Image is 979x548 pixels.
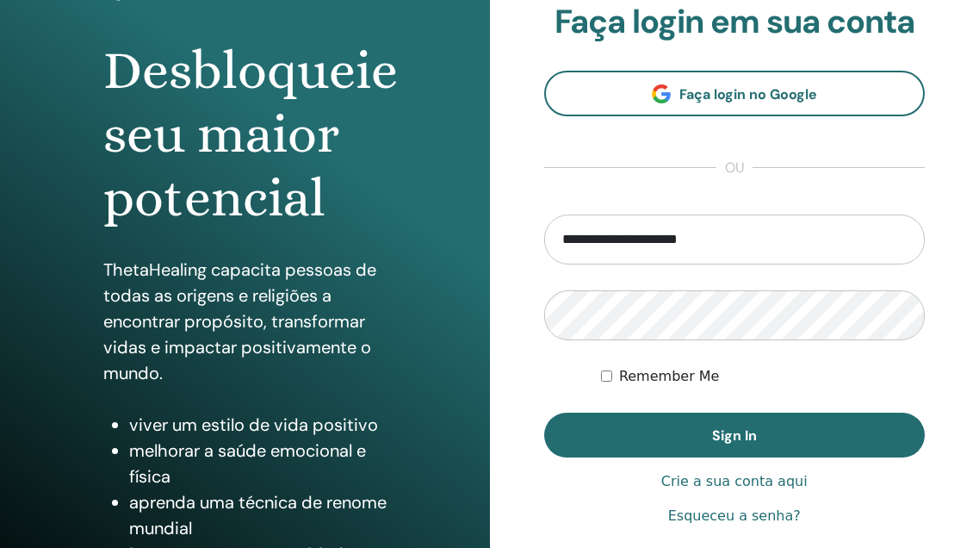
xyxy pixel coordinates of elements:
h2: Faça login em sua conta [544,3,926,42]
h1: Desbloqueie seu maior potencial [103,39,387,231]
a: Crie a sua conta aqui [661,471,808,492]
li: melhorar a saúde emocional e física [129,438,387,489]
p: ThetaHealing capacita pessoas de todas as origens e religiões a encontrar propósito, transformar ... [103,257,387,386]
span: ou [716,158,753,178]
button: Sign In [544,413,926,458]
label: Remember Me [619,366,720,387]
span: Sign In [712,427,757,445]
a: Esqueceu a senha? [668,506,801,526]
li: viver um estilo de vida positivo [129,412,387,438]
div: Keep me authenticated indefinitely or until I manually logout [601,366,925,387]
li: aprenda uma técnica de renome mundial [129,489,387,541]
span: Faça login no Google [679,85,817,103]
a: Faça login no Google [544,71,926,116]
